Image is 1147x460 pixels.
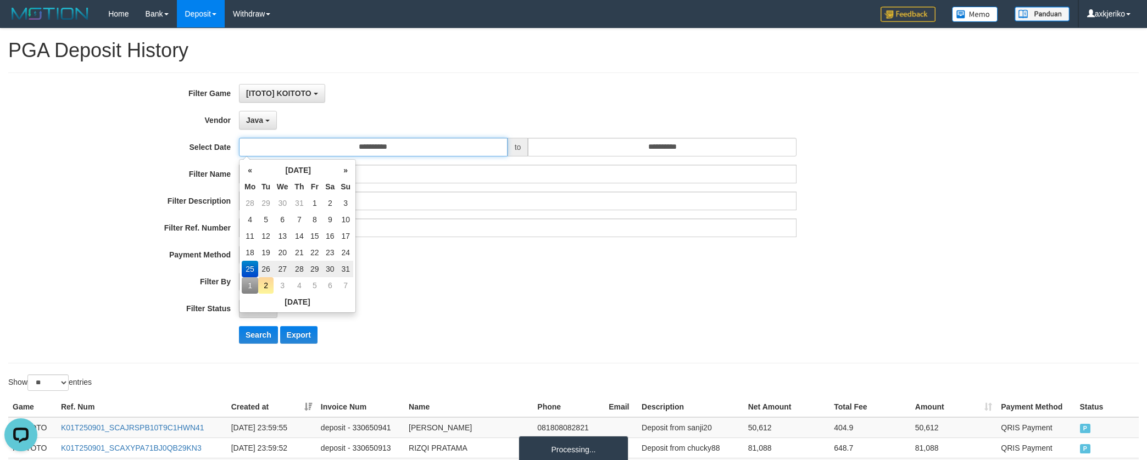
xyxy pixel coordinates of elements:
[996,397,1075,417] th: Payment Method
[338,228,353,244] td: 17
[322,244,338,261] td: 23
[258,261,274,277] td: 26
[27,374,69,391] select: Showentries
[292,244,308,261] td: 21
[227,437,316,458] td: [DATE] 23:59:52
[307,261,322,277] td: 29
[292,178,308,195] th: Th
[637,417,744,438] td: Deposit from sanji20
[316,397,404,417] th: Invoice Num
[258,244,274,261] td: 19
[242,228,258,244] td: 11
[280,326,318,344] button: Export
[227,397,316,417] th: Created at: activate to sort column ascending
[274,244,292,261] td: 20
[61,423,204,432] a: K01T250901_SCAJRSPB10T9C1HWN41
[242,178,258,195] th: Mo
[8,397,57,417] th: Game
[322,261,338,277] td: 30
[274,277,292,294] td: 3
[239,84,325,103] button: [ITOTO] KOITOTO
[911,437,997,458] td: 81,088
[292,211,308,228] td: 7
[258,228,274,244] td: 12
[307,178,322,195] th: Fr
[911,417,997,438] td: 50,612
[307,195,322,211] td: 1
[274,228,292,244] td: 13
[292,195,308,211] td: 31
[239,111,277,130] button: Java
[744,397,830,417] th: Net Amount
[404,437,533,458] td: RIZQI PRATAMA
[307,277,322,294] td: 5
[1076,397,1139,417] th: Status
[829,437,911,458] td: 648.7
[952,7,998,22] img: Button%20Memo.svg
[316,417,404,438] td: deposit - 330650941
[258,195,274,211] td: 29
[744,417,830,438] td: 50,612
[338,178,353,195] th: Su
[4,4,37,37] button: Open LiveChat chat widget
[533,397,604,417] th: Phone
[911,397,997,417] th: Amount: activate to sort column ascending
[258,277,274,294] td: 2
[242,162,258,178] th: «
[57,397,227,417] th: Ref. Num
[258,162,338,178] th: [DATE]
[227,417,316,438] td: [DATE] 23:59:55
[1080,424,1091,433] span: PAID
[239,326,278,344] button: Search
[8,40,1139,61] h1: PGA Deposit History
[322,211,338,228] td: 9
[508,138,528,156] span: to
[322,277,338,294] td: 6
[338,277,353,294] td: 7
[637,397,744,417] th: Description
[242,244,258,261] td: 18
[8,5,92,22] img: MOTION_logo.png
[996,437,1075,458] td: QRIS Payment
[1080,444,1091,453] span: PAID
[8,374,92,391] label: Show entries
[322,195,338,211] td: 2
[637,437,744,458] td: Deposit from chucky88
[996,417,1075,438] td: QRIS Payment
[274,261,292,277] td: 27
[322,228,338,244] td: 16
[61,444,202,452] a: K01T250901_SCAXYPA71BJ0QB29KN3
[604,397,637,417] th: Email
[744,437,830,458] td: 81,088
[404,397,533,417] th: Name
[316,437,404,458] td: deposit - 330650913
[322,178,338,195] th: Sa
[258,178,274,195] th: Tu
[258,211,274,228] td: 5
[829,397,911,417] th: Total Fee
[246,116,263,125] span: Java
[292,277,308,294] td: 4
[292,228,308,244] td: 14
[274,211,292,228] td: 6
[338,244,353,261] td: 24
[1015,7,1070,21] img: panduan.png
[246,304,264,313] span: PAID
[242,261,258,277] td: 25
[829,417,911,438] td: 404.9
[307,228,322,244] td: 15
[242,277,258,294] td: 1
[307,211,322,228] td: 8
[242,211,258,228] td: 4
[274,195,292,211] td: 30
[292,261,308,277] td: 28
[338,261,353,277] td: 31
[242,195,258,211] td: 28
[881,7,936,22] img: Feedback.jpg
[338,162,353,178] th: »
[338,211,353,228] td: 10
[242,294,353,310] th: [DATE]
[533,417,604,438] td: 081808082821
[274,178,292,195] th: We
[338,195,353,211] td: 3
